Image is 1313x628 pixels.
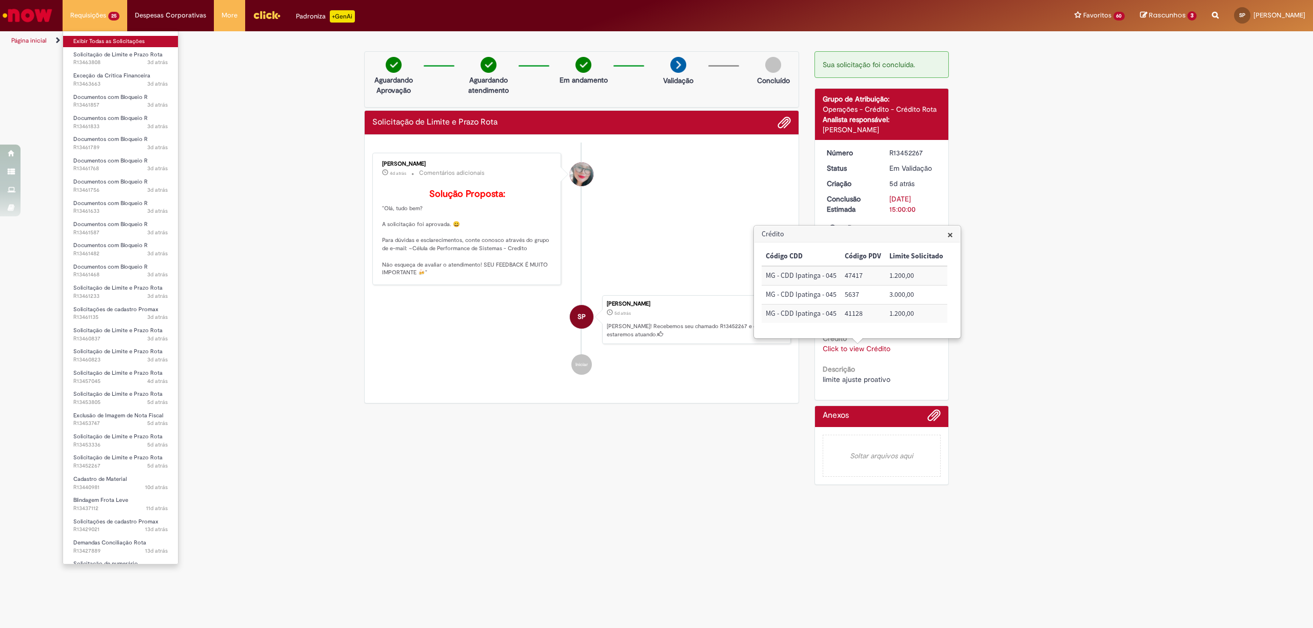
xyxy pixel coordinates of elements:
[73,504,168,513] span: R13437112
[147,292,168,300] span: 3d atrás
[63,304,178,323] a: Aberto R13461135 : Solicitações de cadastro Promax
[73,433,163,440] span: Solicitação de Limite e Prazo Rota
[63,431,178,450] a: Aberto R13453336 : Solicitação de Limite e Prazo Rota
[73,525,168,534] span: R13429021
[147,419,168,427] time: 27/08/2025 16:55:46
[663,75,693,86] p: Validação
[841,305,885,323] td: Código PDV: 41128
[73,51,163,58] span: Solicitação de Limite e Prazo Rota
[73,207,168,215] span: R13461633
[762,305,841,323] td: Código CDD: MG - CDD Ipatinga - 045
[73,250,168,258] span: R13461482
[560,75,608,85] p: Em andamento
[63,495,178,514] a: Aberto R13437112 : Blindagem Frota Leve
[429,188,505,200] b: Solução Proposta:
[8,31,868,50] ul: Trilhas de página
[369,75,419,95] p: Aguardando Aprovação
[147,101,168,109] time: 29/08/2025 11:27:04
[481,57,496,73] img: check-circle-green.png
[63,70,178,89] a: Aberto R13463663 : Exceção da Crítica Financeira
[73,58,168,67] span: R13463808
[145,483,168,491] span: 10d atrás
[73,518,158,525] span: Solicitações de cadastro Promax
[73,165,168,173] span: R13461768
[372,295,791,345] li: Sara Goncalves Ferreira Pereira
[73,483,168,492] span: R13440981
[754,226,960,242] h3: Crédito
[1187,11,1197,21] span: 3
[73,135,148,143] span: Documentos com Bloqueio R
[147,229,168,236] time: 29/08/2025 10:43:24
[147,335,168,342] time: 29/08/2025 08:47:54
[1140,11,1197,21] a: Rascunhos
[147,207,168,215] span: 3d atrás
[73,390,163,398] span: Solicitação de Limite e Prazo Rota
[147,144,168,151] span: 3d atrás
[147,462,168,470] span: 5d atrás
[73,327,163,334] span: Solicitação de Limite e Prazo Rota
[63,134,178,153] a: Aberto R13461789 : Documentos com Bloqueio R
[753,225,961,339] div: Crédito
[147,313,168,321] span: 3d atrás
[73,93,148,101] span: Documentos com Bloqueio R
[778,116,791,129] button: Adicionar anexos
[145,483,168,491] time: 22/08/2025 16:59:58
[819,148,882,158] dt: Número
[147,292,168,300] time: 29/08/2025 09:54:05
[147,250,168,257] span: 3d atrás
[63,155,178,174] a: Aberto R13461768 : Documentos com Bloqueio R
[63,261,178,280] a: Aberto R13461468 : Documentos com Bloqueio R
[63,516,178,535] a: Aberto R13429021 : Solicitações de cadastro Promax
[63,346,178,365] a: Aberto R13460823 : Solicitação de Limite e Prazo Rota
[390,170,406,176] time: 28/08/2025 19:28:02
[762,266,841,285] td: Código CDD: MG - CDD Ipatinga - 045
[147,123,168,130] span: 3d atrás
[670,57,686,73] img: arrow-next.png
[147,58,168,66] span: 3d atrás
[889,148,937,158] div: R13452267
[63,198,178,217] a: Aberto R13461633 : Documentos com Bloqueio R
[63,92,178,111] a: Aberto R13461857 : Documentos com Bloqueio R
[296,10,355,23] div: Padroniza
[570,163,593,186] div: Franciele Fernanda Melo dos Santos
[841,266,885,285] td: Código PDV: 47417
[73,462,168,470] span: R13452267
[885,286,947,305] td: Limite Solicitado: 3.000,00
[63,49,178,68] a: Aberto R13463808 : Solicitação de Limite e Prazo Rota
[823,364,855,374] b: Descrição
[73,539,146,546] span: Demandas Conciliação Rota
[73,114,148,122] span: Documentos com Bloqueio R
[73,560,138,568] span: Solicitação de numerário
[73,271,168,279] span: R13461468
[63,240,178,259] a: Aberto R13461482 : Documentos com Bloqueio R
[1254,11,1305,19] span: [PERSON_NAME]
[464,75,513,95] p: Aguardando atendimento
[63,113,178,132] a: Aberto R13461833 : Documentos com Bloqueio R
[607,301,785,307] div: [PERSON_NAME]
[823,375,890,384] span: limite ajuste proativo
[823,104,941,114] div: Operações - Crédito - Crédito Rota
[386,57,402,73] img: check-circle-green.png
[73,369,163,377] span: Solicitação de Limite e Prazo Rota
[147,80,168,88] span: 3d atrás
[73,123,168,131] span: R13461833
[947,229,953,240] button: Close
[147,271,168,278] time: 29/08/2025 10:25:51
[372,143,791,386] ul: Histórico de tíquete
[147,80,168,88] time: 29/08/2025 16:59:05
[927,409,941,427] button: Adicionar anexos
[614,310,631,316] time: 27/08/2025 12:45:20
[73,144,168,152] span: R13461789
[63,176,178,195] a: Aberto R13461756 : Documentos com Bloqueio R
[147,250,168,257] time: 29/08/2025 10:27:35
[73,80,168,88] span: R13463663
[73,241,148,249] span: Documentos com Bloqueio R
[765,57,781,73] img: img-circle-grey.png
[147,356,168,363] time: 29/08/2025 08:44:36
[885,247,947,266] th: Limite Solicitado
[73,475,127,483] span: Cadastro de Material
[145,525,168,533] span: 13d atrás
[147,271,168,278] span: 3d atrás
[63,537,178,556] a: Aberto R13427889 : Demandas Conciliação Rota
[147,398,168,406] time: 27/08/2025 17:05:23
